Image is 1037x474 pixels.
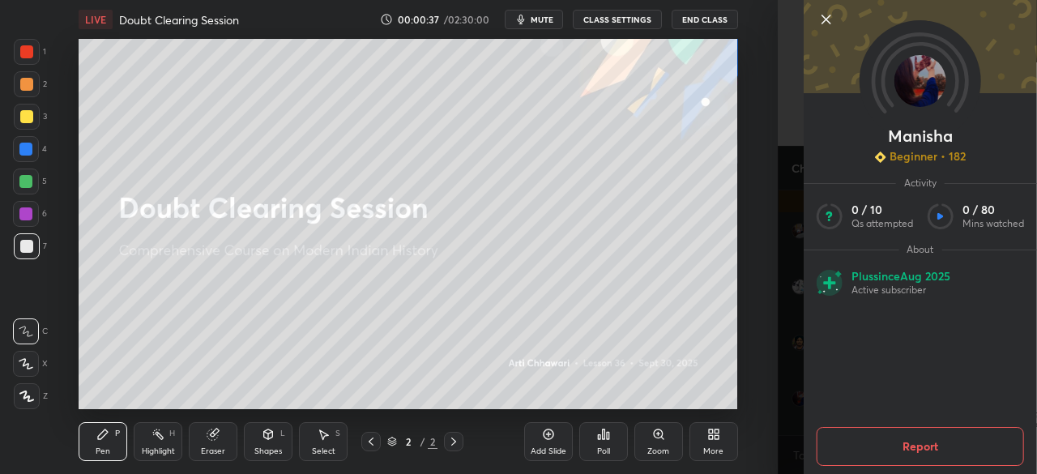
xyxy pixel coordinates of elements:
[898,243,941,256] span: About
[428,434,437,449] div: 2
[335,429,340,438] div: S
[896,177,945,190] span: Activity
[851,203,913,217] p: 0 / 10
[531,14,553,25] span: mute
[888,130,953,143] p: Manisha
[312,447,335,455] div: Select
[169,429,175,438] div: H
[14,71,47,97] div: 2
[817,427,1024,466] button: Report
[703,447,723,455] div: More
[962,203,1024,217] p: 0 / 80
[672,10,738,29] button: End Class
[851,284,950,297] p: Active subscriber
[14,39,46,65] div: 1
[254,447,282,455] div: Shapes
[96,447,110,455] div: Pen
[647,447,669,455] div: Zoom
[894,55,946,107] img: ccf6929733c341ebb6f5e1567e32bf48.jpg
[14,104,47,130] div: 3
[119,12,239,28] h4: Doubt Clearing Session
[115,429,120,438] div: P
[573,10,662,29] button: CLASS SETTINGS
[13,318,48,344] div: C
[400,437,416,446] div: 2
[13,201,47,227] div: 6
[79,10,113,29] div: LIVE
[420,437,425,446] div: /
[280,429,285,438] div: L
[142,447,175,455] div: Highlight
[531,447,566,455] div: Add Slide
[14,233,47,259] div: 7
[13,351,48,377] div: X
[962,217,1024,230] p: Mins watched
[14,383,48,409] div: Z
[875,152,886,163] img: Learner_Badge_beginner_1_8b307cf2a0.svg
[597,447,610,455] div: Poll
[851,269,950,284] p: Plus since Aug 2025
[851,217,913,230] p: Qs attempted
[13,169,47,194] div: 5
[505,10,563,29] button: mute
[13,136,47,162] div: 4
[890,149,966,164] p: Beginner • 182
[201,447,225,455] div: Eraser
